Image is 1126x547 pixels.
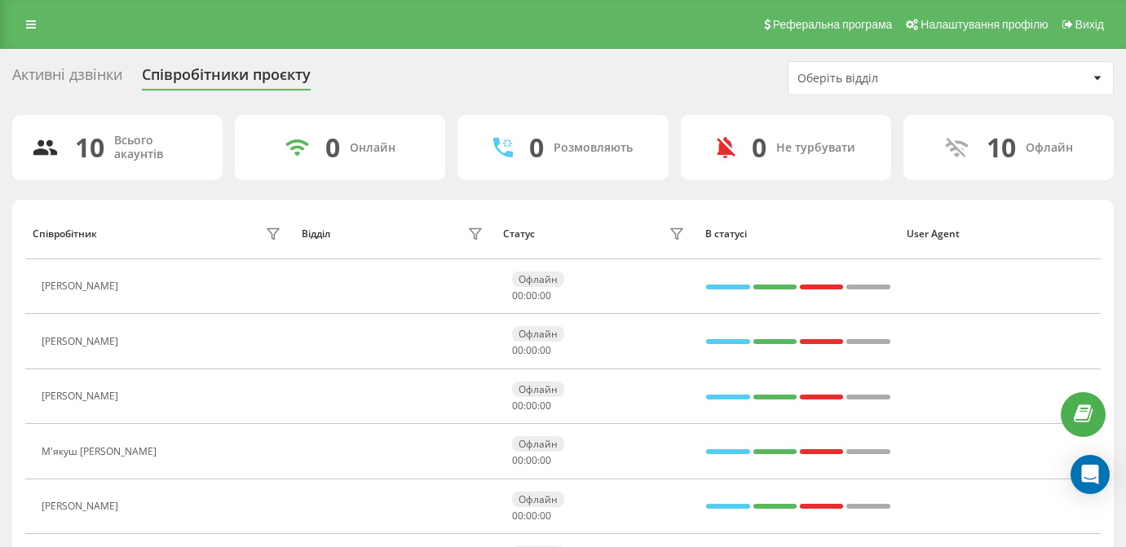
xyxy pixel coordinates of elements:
div: Оберіть відділ [797,72,992,86]
span: 00 [526,289,537,302]
span: 00 [512,399,523,412]
span: 00 [540,509,551,523]
div: [PERSON_NAME] [42,501,122,512]
div: [PERSON_NAME] [42,280,122,292]
span: 00 [526,509,537,523]
span: 00 [512,453,523,467]
div: Офлайн [512,436,564,452]
div: М'якуш [PERSON_NAME] [42,446,161,457]
div: User Agent [907,228,1093,240]
div: Відділ [302,228,330,240]
span: 00 [526,343,537,357]
div: Не турбувати [776,141,855,155]
div: Статус [503,228,535,240]
div: 10 [75,132,104,163]
div: Розмовляють [554,141,633,155]
div: Open Intercom Messenger [1071,455,1110,494]
div: Співробітник [33,228,97,240]
div: Офлайн [512,271,564,287]
div: : : [512,290,551,302]
div: Активні дзвінки [12,66,122,91]
div: : : [512,400,551,412]
div: : : [512,455,551,466]
span: 00 [526,453,537,467]
div: [PERSON_NAME] [42,390,122,402]
div: : : [512,510,551,522]
div: 0 [529,132,544,163]
span: Налаштування профілю [921,18,1048,31]
div: Офлайн [512,326,564,342]
span: Вихід [1075,18,1104,31]
span: Реферальна програма [773,18,893,31]
span: 00 [540,343,551,357]
div: Офлайн [1026,141,1073,155]
span: 00 [540,453,551,467]
div: 10 [987,132,1016,163]
span: 00 [512,509,523,523]
div: Всього акаунтів [114,134,203,161]
span: 00 [512,289,523,302]
div: В статусі [705,228,891,240]
div: 0 [752,132,766,163]
span: 00 [540,289,551,302]
span: 00 [540,399,551,412]
span: 00 [526,399,537,412]
div: 0 [325,132,340,163]
div: Офлайн [512,382,564,397]
span: 00 [512,343,523,357]
div: Онлайн [350,141,395,155]
div: [PERSON_NAME] [42,336,122,347]
div: : : [512,345,551,356]
div: Офлайн [512,492,564,507]
div: Співробітники проєкту [142,66,311,91]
